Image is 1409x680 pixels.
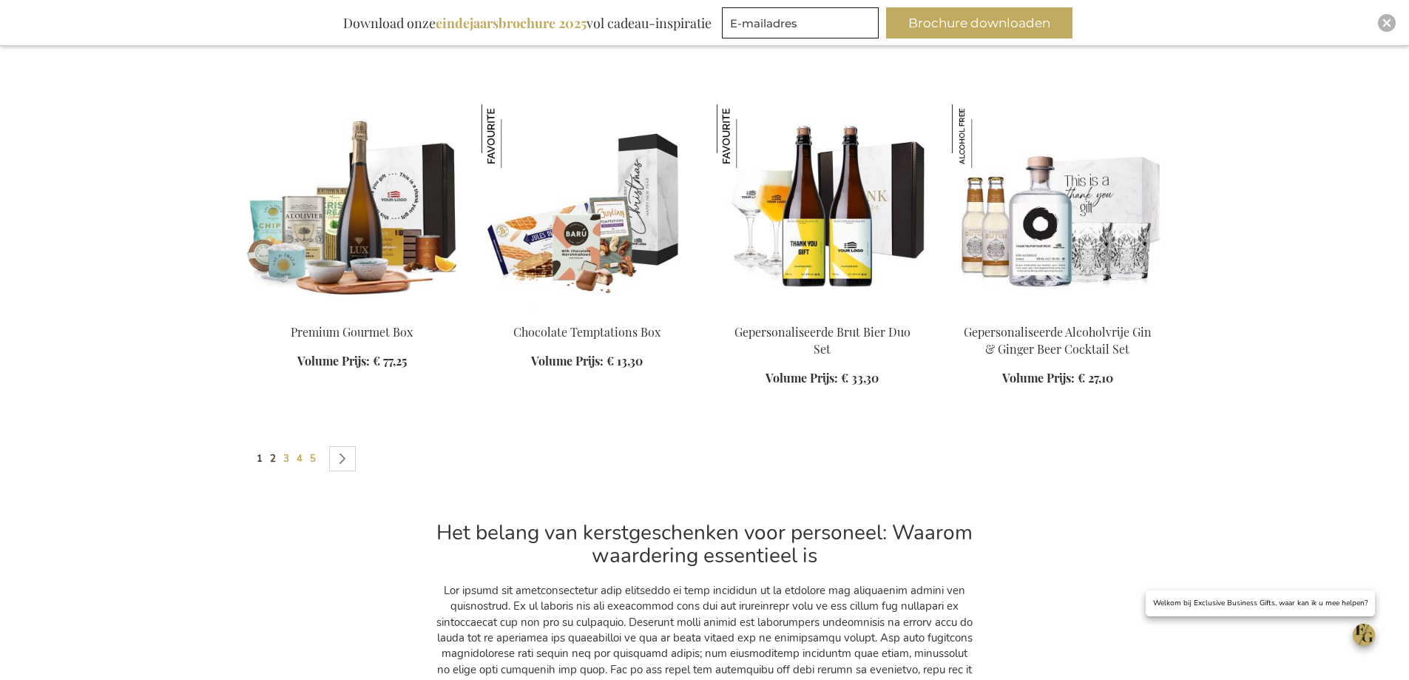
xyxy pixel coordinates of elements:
a: Personalised Champagne Beer Gepersonaliseerde Brut Bier Duo Set [717,306,928,320]
b: eindejaarsbrochure 2025 [436,14,587,32]
a: Volume Prijs: € 77,25 [297,353,407,370]
a: Volume Prijs: € 33,30 [766,370,879,387]
span: Volume Prijs: [766,370,838,386]
img: Personalised Champagne Beer [717,104,928,312]
a: Chocolate Temptations Box Chocolate Temptations Box [482,306,693,320]
span: Volume Prijs: [531,353,604,368]
input: E-mailadres [722,7,879,38]
span: 2 [270,452,276,465]
a: Chocolate Temptations Box [513,324,660,340]
a: Gepersonaliseerde Alcoholvrije Gin & Ginger Beer Cocktail Set [964,324,1152,357]
span: € 27,10 [1078,370,1113,386]
a: Gepersonaliseerde Brut Bier Duo Set [734,324,910,357]
a: Volume Prijs: € 27,10 [1002,370,1113,387]
form: marketing offers and promotions [722,7,883,43]
h2: Het belang van kerstgeschenken voor personeel: Waarom waardering essentieel is [435,522,975,568]
div: Close [1378,14,1396,32]
a: Premium Gourmet Box [291,324,413,340]
a: 2 [267,447,279,471]
img: Premium Gourmet Box [246,104,458,312]
a: 3 [280,447,292,471]
img: Personalised Non-alcoholc Gin & Ginger Beer Set [952,104,1163,312]
img: Gepersonaliseerde Alcoholvrije Gin & Ginger Beer Cocktail Set [952,104,1016,168]
span: 5 [310,452,316,465]
span: € 33,30 [841,370,879,386]
a: Premium Gourmet Box [246,306,458,320]
div: Download onze vol cadeau-inspiratie [337,7,718,38]
a: 4 [294,447,305,471]
span: € 13,30 [606,353,643,368]
span: € 77,25 [373,353,407,368]
span: 3 [283,452,289,465]
img: Close [1382,18,1391,27]
span: 4 [297,452,303,465]
span: 1 [257,452,263,465]
a: 5 [307,447,319,471]
img: Chocolate Temptations Box [482,104,693,312]
span: Volume Prijs: [1002,370,1075,386]
a: Personalised Non-alcoholc Gin & Ginger Beer Set Gepersonaliseerde Alcoholvrije Gin & Ginger Beer ... [952,306,1163,320]
a: Volume Prijs: € 13,30 [531,353,643,370]
span: Volume Prijs: [297,353,370,368]
button: Brochure downloaden [886,7,1072,38]
img: Chocolate Temptations Box [482,104,545,168]
img: Gepersonaliseerde Brut Bier Duo Set [717,104,780,168]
